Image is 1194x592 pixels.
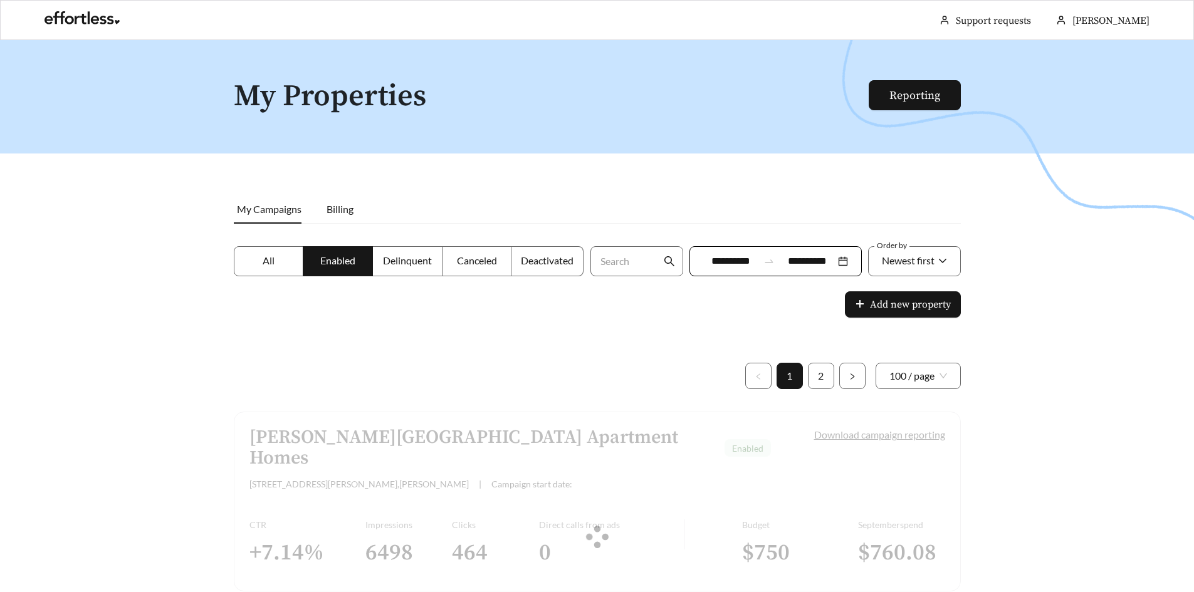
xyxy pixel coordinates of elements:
[839,363,866,389] button: right
[234,80,870,113] h1: My Properties
[383,254,432,266] span: Delinquent
[869,80,961,110] button: Reporting
[745,363,772,389] button: left
[521,254,573,266] span: Deactivated
[845,291,961,318] button: plusAdd new property
[809,363,834,388] a: 2
[664,256,675,267] span: search
[870,297,951,312] span: Add new property
[755,373,762,380] span: left
[327,203,353,215] span: Billing
[839,363,866,389] li: Next Page
[457,254,497,266] span: Canceled
[956,14,1031,27] a: Support requests
[777,363,802,388] a: 1
[745,363,772,389] li: Previous Page
[763,256,775,267] span: swap-right
[763,256,775,267] span: to
[849,373,856,380] span: right
[889,363,947,388] span: 100 / page
[777,363,803,389] li: 1
[320,254,355,266] span: Enabled
[1072,14,1149,27] span: [PERSON_NAME]
[889,88,940,103] a: Reporting
[876,363,961,389] div: Page Size
[808,363,834,389] li: 2
[237,203,301,215] span: My Campaigns
[855,299,865,311] span: plus
[882,254,935,266] span: Newest first
[263,254,275,266] span: All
